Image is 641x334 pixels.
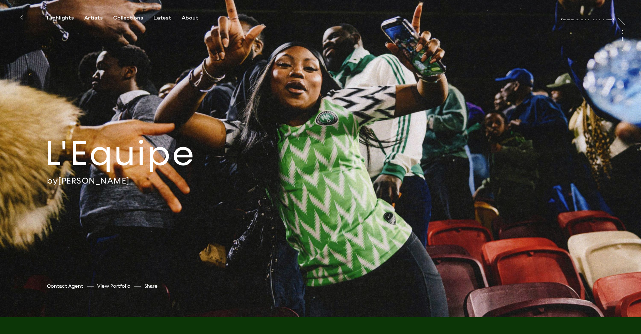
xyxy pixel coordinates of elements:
div: About [182,15,198,21]
button: About [182,15,209,21]
a: [PERSON_NAME] [58,175,130,186]
div: Collections [113,15,143,21]
button: Share [144,281,158,291]
a: [PERSON_NAME] [561,13,614,20]
h2: L'Equipe [45,132,243,175]
button: Collections [113,15,153,21]
div: At Trayler [618,28,623,58]
button: Highlights [47,15,84,21]
div: Artists [84,15,103,21]
a: View Portfolio [97,282,130,290]
div: Latest [153,15,171,21]
a: At Trayler [622,28,629,57]
div: Highlights [47,15,74,21]
a: Contact Agent [47,282,83,290]
button: Artists [84,15,113,21]
span: by [47,175,58,186]
button: Latest [153,15,182,21]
